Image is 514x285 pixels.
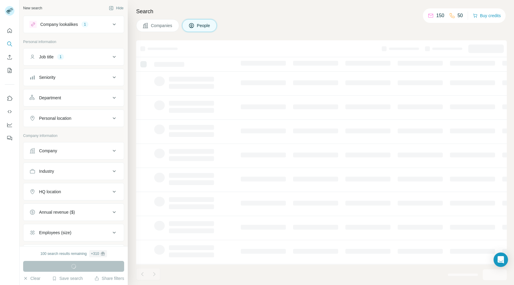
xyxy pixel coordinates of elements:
[23,111,124,125] button: Personal location
[52,275,83,281] button: Save search
[39,74,55,80] div: Seniority
[39,230,71,236] div: Employees (size)
[436,12,444,19] p: 150
[23,5,42,11] div: New search
[23,144,124,158] button: Company
[5,106,14,117] button: Use Surfe API
[23,50,124,64] button: Job title1
[40,250,107,257] div: 100 search results remaining
[23,39,124,45] p: Personal information
[94,275,124,281] button: Share filters
[39,148,57,154] div: Company
[23,164,124,178] button: Industry
[5,133,14,144] button: Feedback
[23,17,124,32] button: Company lookalikes1
[105,4,128,13] button: Hide
[39,189,61,195] div: HQ location
[494,252,508,267] div: Open Intercom Messenger
[39,95,61,101] div: Department
[473,11,501,20] button: Buy credits
[39,168,54,174] div: Industry
[39,54,54,60] div: Job title
[5,52,14,63] button: Enrich CSV
[136,7,507,16] h4: Search
[23,91,124,105] button: Department
[5,93,14,104] button: Use Surfe on LinkedIn
[39,209,75,215] div: Annual revenue ($)
[91,251,99,256] div: + 310
[57,54,64,60] div: 1
[23,70,124,85] button: Seniority
[5,39,14,49] button: Search
[23,225,124,240] button: Employees (size)
[23,246,124,260] button: Technologies
[81,22,88,27] div: 1
[197,23,211,29] span: People
[5,119,14,130] button: Dashboard
[40,21,78,27] div: Company lookalikes
[457,12,463,19] p: 50
[151,23,173,29] span: Companies
[23,184,124,199] button: HQ location
[5,65,14,76] button: My lists
[23,133,124,138] p: Company information
[23,275,40,281] button: Clear
[39,115,71,121] div: Personal location
[23,205,124,219] button: Annual revenue ($)
[5,25,14,36] button: Quick start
